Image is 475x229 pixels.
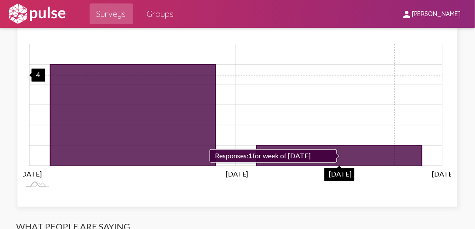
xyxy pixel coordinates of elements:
span: [PERSON_NAME] [412,10,461,18]
g: Responses [50,64,422,166]
button: [PERSON_NAME] [395,6,468,22]
g: 1 2025-10-06 [257,146,422,166]
span: Groups [147,6,174,22]
img: white-logo.svg [7,3,67,25]
a: Surveys [90,3,133,24]
tspan: [DATE] [226,170,248,178]
span: Surveys [97,6,126,22]
tspan: [DATE] [19,170,42,178]
mat-icon: person [401,9,412,20]
a: Groups [140,3,181,24]
g: Chart [19,44,455,178]
tspan: [DATE] [432,170,455,178]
